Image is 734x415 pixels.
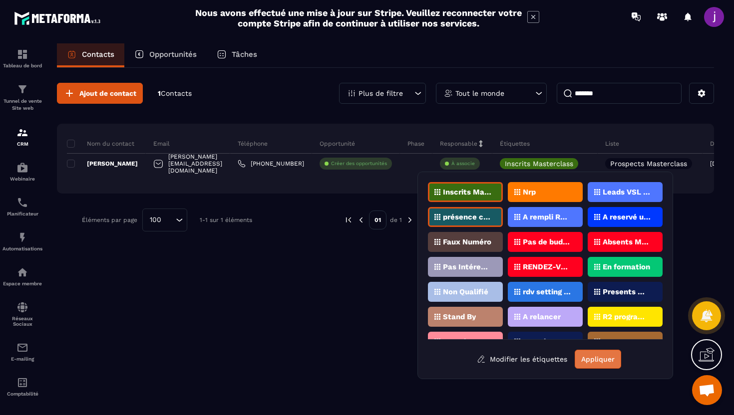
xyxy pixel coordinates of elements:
button: Modifier les étiquettes [469,350,575,368]
a: formationformationCRM [2,119,42,154]
a: automationsautomationsEspace membre [2,259,42,294]
p: Pas Intéressé [443,263,491,270]
p: Tâches [232,50,257,59]
p: R2 48h [523,338,548,345]
p: 1 [158,89,192,98]
a: emailemailE-mailing [2,334,42,369]
button: Ajout de contact [57,83,143,104]
p: R2 programmé [603,313,651,320]
img: scheduler [16,197,28,208]
img: formation [16,48,28,60]
p: Non Qualifié [443,288,488,295]
p: rdv setting posé [523,288,571,295]
p: Nrp [523,189,536,196]
p: Absents Masterclass [603,238,651,245]
img: formation [16,83,28,95]
a: formationformationTableau de bord [2,41,42,76]
span: 100 [146,214,165,225]
img: automations [16,162,28,174]
p: Inscrits Masterclass [443,189,491,196]
img: next [405,215,414,224]
div: Ouvrir le chat [692,375,722,405]
img: automations [16,266,28,278]
a: formationformationTunnel de vente Site web [2,76,42,119]
a: [PHONE_NUMBER] [238,160,304,168]
a: automationsautomationsWebinaire [2,154,42,189]
img: prev [344,215,353,224]
img: formation [16,127,28,139]
img: logo [14,9,104,27]
p: Responsable [440,140,477,148]
a: Contacts [57,43,124,67]
a: schedulerschedulerPlanificateur [2,189,42,224]
a: social-networksocial-networkRéseaux Sociaux [2,294,42,334]
p: Opportunité [320,140,355,148]
p: Espace membre [2,281,42,286]
p: Tableau de bord [2,63,42,68]
a: Tâches [207,43,267,67]
p: Planificateur [2,211,42,216]
div: Search for option [142,208,187,231]
p: A reservé un appel [603,213,651,220]
a: Opportunités [124,43,207,67]
p: Faux Numéro [443,238,491,245]
p: Prospects Masterclass [610,160,687,167]
p: En formation [603,263,650,270]
p: A rempli Rdv Zenspeak [523,213,571,220]
p: Webinaire [2,176,42,182]
p: de 1 [390,216,402,224]
p: Comptabilité [2,391,42,397]
p: Créer des opportunités [331,160,387,167]
p: R2 24h [443,338,468,345]
p: A relancer [523,313,561,320]
span: Contacts [161,89,192,97]
p: Étiquettes [500,140,530,148]
p: Presents Masterclass [603,288,651,295]
input: Search for option [165,214,173,225]
p: Plus de filtre [359,90,403,97]
p: 01 [369,210,386,229]
p: Réseaux Sociaux [2,316,42,327]
p: Contacts [82,50,114,59]
a: accountantaccountantComptabilité [2,369,42,404]
a: automationsautomationsAutomatisations [2,224,42,259]
img: social-network [16,301,28,313]
p: Leads VSL ZENSPEAK [603,189,651,196]
img: accountant [16,377,28,389]
p: Téléphone [238,140,268,148]
p: présence confirmée [443,213,491,220]
img: automations [16,231,28,243]
p: Éléments par page [82,216,137,223]
p: Opportunités [149,50,197,59]
img: email [16,342,28,354]
p: Automatisations [2,246,42,251]
p: Email [153,140,170,148]
p: Nom du contact [67,140,134,148]
button: Appliquer [575,350,621,369]
p: Stand By [443,313,476,320]
span: Ajout de contact [79,88,136,98]
p: [PERSON_NAME] [67,160,138,168]
p: Nouveau prospect [603,338,651,345]
p: Phase [407,140,424,148]
p: À associe [451,160,475,167]
p: Inscrits Masterclass [505,160,573,167]
p: CRM [2,141,42,147]
p: Pas de budget [523,238,571,245]
p: RENDEZ-VOUS PROGRAMMé V1 (ZenSpeak à vie) [523,263,571,270]
p: 1-1 sur 1 éléments [200,216,252,223]
img: prev [357,215,366,224]
h2: Nous avons effectué une mise à jour sur Stripe. Veuillez reconnecter votre compte Stripe afin de ... [195,7,522,28]
p: Liste [605,140,619,148]
p: Tunnel de vente Site web [2,98,42,112]
p: E-mailing [2,356,42,362]
p: Tout le monde [455,90,504,97]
